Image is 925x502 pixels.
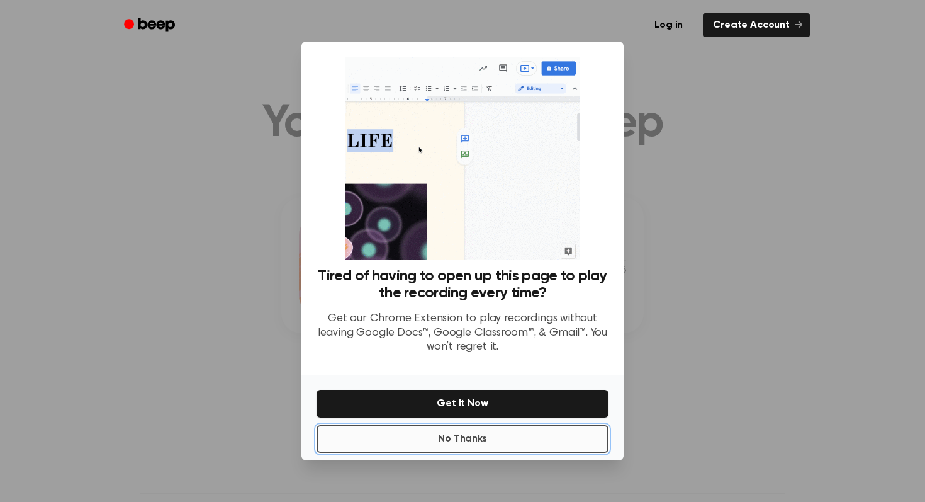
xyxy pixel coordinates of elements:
a: Create Account [703,13,810,37]
button: Get It Now [317,390,608,418]
img: Beep extension in action [345,57,579,260]
a: Log in [642,11,695,40]
h3: Tired of having to open up this page to play the recording every time? [317,268,608,302]
a: Beep [115,13,186,38]
button: No Thanks [317,425,608,453]
p: Get our Chrome Extension to play recordings without leaving Google Docs™, Google Classroom™, & Gm... [317,312,608,355]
